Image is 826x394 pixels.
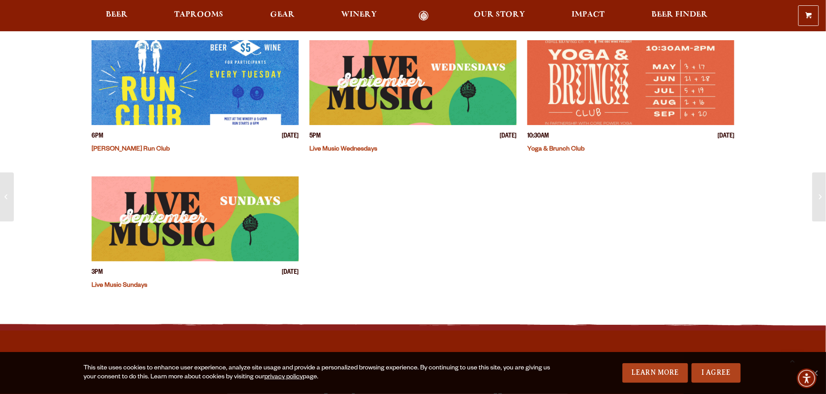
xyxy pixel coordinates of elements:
a: View event details [309,40,517,125]
span: 3PM [92,268,103,278]
a: privacy policy [264,374,303,381]
a: Live Music Sundays [92,282,147,289]
a: Live Music Wednesdays [309,146,377,153]
a: Beer Finder [646,11,713,21]
a: Beer [100,11,133,21]
div: This site uses cookies to enhance user experience, analyze site usage and provide a personalized ... [83,364,552,382]
span: Winery [341,11,377,18]
a: Taprooms [168,11,229,21]
span: Impact [572,11,605,18]
a: Winery [335,11,383,21]
a: Impact [566,11,611,21]
a: Our Story [468,11,531,21]
span: 10:30AM [527,132,549,142]
span: Our Story [474,11,525,18]
span: Gear [270,11,295,18]
a: View event details [92,176,299,261]
span: [DATE] [718,132,734,142]
span: [DATE] [500,132,517,142]
a: [PERSON_NAME] Run Club [92,146,170,153]
a: Gear [264,11,300,21]
span: Beer Finder [651,11,708,18]
a: Learn More [622,363,688,383]
span: Beer [106,11,128,18]
span: Taprooms [174,11,223,18]
a: Scroll to top [781,349,804,372]
div: Accessibility Menu [797,369,817,388]
span: [DATE] [282,268,299,278]
a: View event details [527,40,734,125]
a: I Agree [692,363,741,383]
a: View event details [92,40,299,125]
span: [DATE] [282,132,299,142]
span: 6PM [92,132,103,142]
a: Yoga & Brunch Club [527,146,584,153]
a: Odell Home [407,11,440,21]
span: 5PM [309,132,321,142]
